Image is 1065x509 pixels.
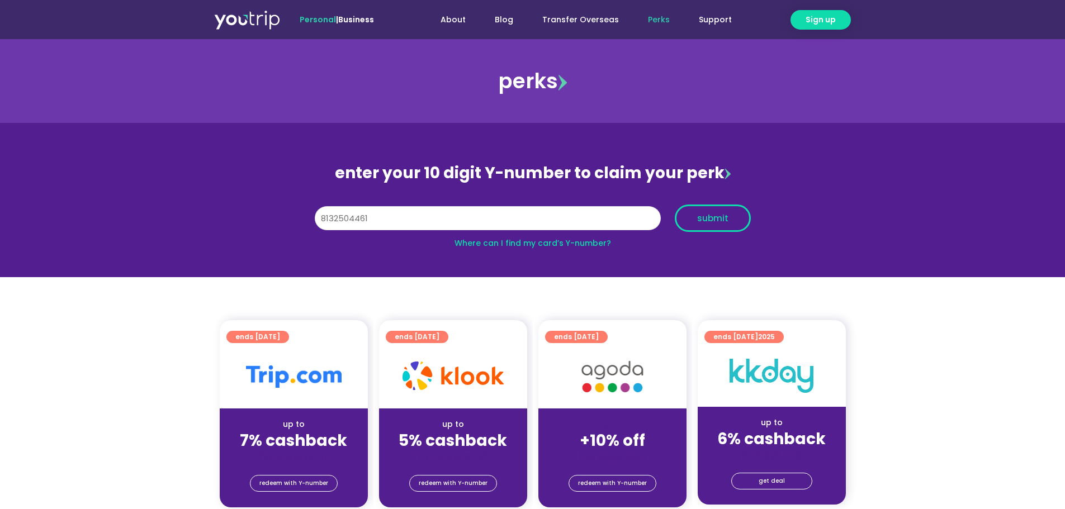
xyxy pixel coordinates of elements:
[388,451,518,463] div: (for stays only)
[717,428,826,450] strong: 6% cashback
[315,206,661,231] input: 10 digit Y-number (e.g. 8123456789)
[731,473,812,489] a: get deal
[338,14,374,25] a: Business
[704,331,784,343] a: ends [DATE]2025
[259,475,328,491] span: redeem with Y-number
[580,430,645,451] strong: +10% off
[404,9,746,30] nav: Menu
[229,451,359,463] div: (for stays only)
[399,430,507,451] strong: 5% cashback
[578,475,647,491] span: redeem with Y-number
[235,331,280,343] span: ends [DATE]
[229,418,359,430] div: up to
[707,449,837,461] div: (for stays only)
[758,332,775,341] span: 2025
[480,9,528,30] a: Blog
[602,418,623,430] span: up to
[309,159,756,188] div: enter your 10 digit Y-number to claim your perk
[633,9,684,30] a: Perks
[684,9,746,30] a: Support
[300,14,336,25] span: Personal
[409,475,497,492] a: redeem with Y-number
[250,475,338,492] a: redeem with Y-number
[388,418,518,430] div: up to
[315,204,751,240] form: Y Number
[806,14,836,26] span: Sign up
[419,475,487,491] span: redeem with Y-number
[455,237,611,249] a: Where can I find my card’s Y-number?
[240,430,347,451] strong: 7% cashback
[697,214,728,222] span: submit
[300,14,374,25] span: |
[554,331,599,343] span: ends [DATE]
[791,10,851,30] a: Sign up
[386,331,448,343] a: ends [DATE]
[569,475,656,492] a: redeem with Y-number
[707,417,837,429] div: up to
[675,204,751,232] button: submit
[713,331,775,343] span: ends [DATE]
[528,9,633,30] a: Transfer Overseas
[226,331,289,343] a: ends [DATE]
[545,331,608,343] a: ends [DATE]
[547,451,678,463] div: (for stays only)
[759,473,785,489] span: get deal
[395,331,439,343] span: ends [DATE]
[426,9,480,30] a: About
